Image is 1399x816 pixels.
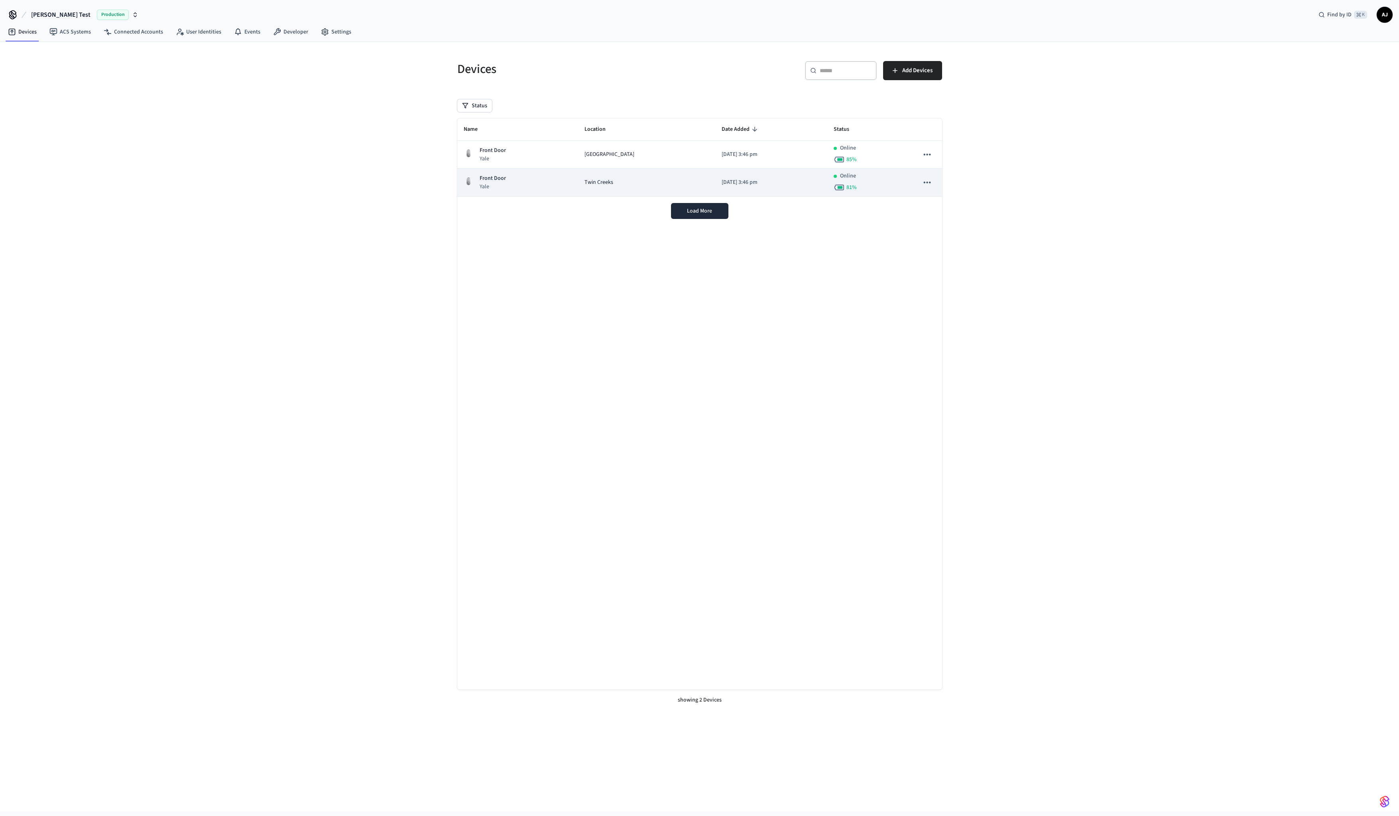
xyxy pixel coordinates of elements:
[464,148,473,158] img: August Wifi Smart Lock 3rd Gen, Silver, Front
[464,123,488,136] span: Name
[671,203,728,219] button: Load More
[97,10,129,20] span: Production
[722,123,760,136] span: Date Added
[722,178,821,187] p: [DATE] 3:46 pm
[2,25,43,39] a: Devices
[480,183,506,191] p: Yale
[846,156,857,164] span: 85 %
[480,174,506,183] p: Front Door
[97,25,169,39] a: Connected Accounts
[480,155,506,163] p: Yale
[1354,11,1367,19] span: ⌘ K
[31,10,91,20] span: [PERSON_NAME] Test
[722,150,821,159] p: [DATE] 3:46 pm
[902,65,933,76] span: Add Devices
[457,99,492,112] button: Status
[883,61,942,80] button: Add Devices
[1377,7,1393,23] button: AJ
[584,150,634,159] span: [GEOGRAPHIC_DATA]
[228,25,267,39] a: Events
[169,25,228,39] a: User Identities
[43,25,97,39] a: ACS Systems
[457,118,942,197] table: sticky table
[315,25,358,39] a: Settings
[1312,8,1373,22] div: Find by ID⌘ K
[584,178,613,187] span: Twin Creeks
[846,183,857,191] span: 81 %
[687,207,712,215] span: Load More
[840,144,856,152] p: Online
[840,172,856,180] p: Online
[1377,8,1392,22] span: AJ
[834,123,860,136] span: Status
[480,146,506,155] p: Front Door
[457,61,695,77] h5: Devices
[457,690,942,711] div: showing 2 Devices
[1327,11,1352,19] span: Find by ID
[584,123,616,136] span: Location
[267,25,315,39] a: Developer
[464,176,473,186] img: August Wifi Smart Lock 3rd Gen, Silver, Front
[1380,795,1389,808] img: SeamLogoGradient.69752ec5.svg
